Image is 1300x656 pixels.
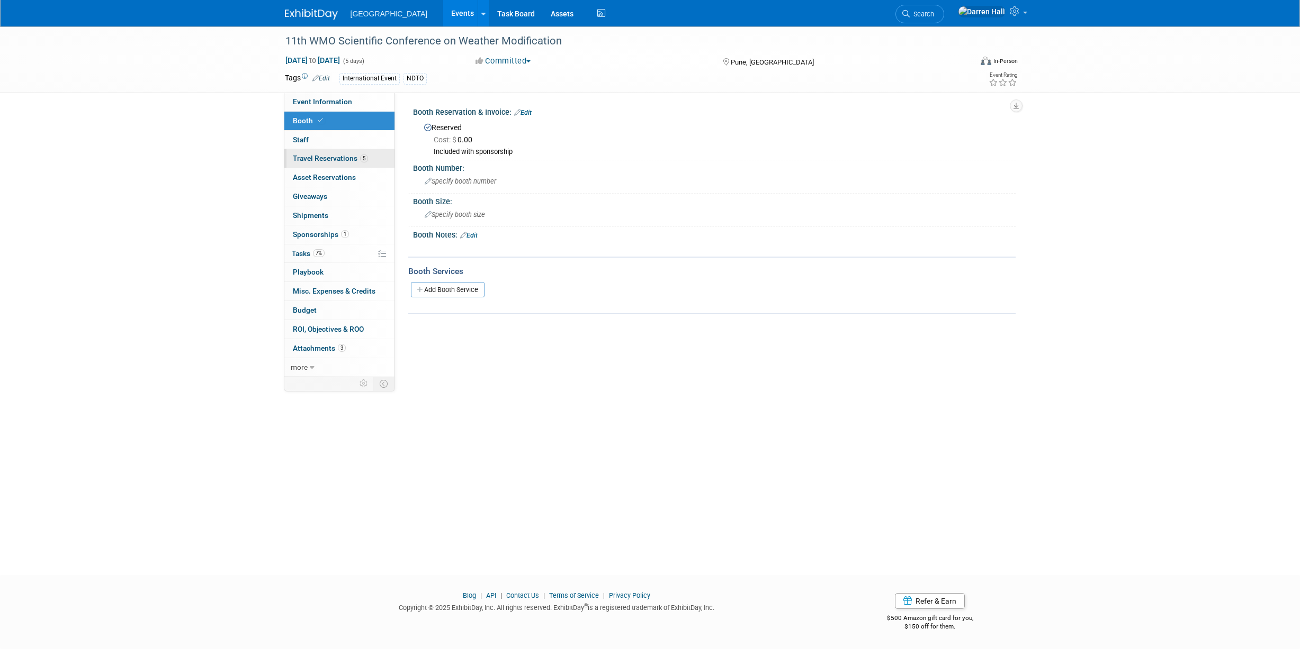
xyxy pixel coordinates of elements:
a: Playbook [284,263,395,281]
td: Tags [285,72,330,85]
img: Format-Inperson.png [981,57,991,65]
span: ROI, Objectives & ROO [293,325,364,333]
span: | [600,591,607,599]
div: NDTO [404,73,427,84]
div: Reserved [421,120,1008,157]
span: Pune, [GEOGRAPHIC_DATA] [731,58,814,66]
a: Asset Reservations [284,168,395,187]
a: Giveaways [284,187,395,206]
span: Booth [293,116,325,125]
span: Event Information [293,97,352,106]
span: to [308,56,318,65]
a: Event Information [284,93,395,111]
span: [GEOGRAPHIC_DATA] [351,10,428,18]
span: Cost: $ [434,135,458,144]
div: $500 Amazon gift card for you, [845,607,1016,631]
span: Specify booth number [425,177,496,185]
div: Booth Reservation & Invoice: [413,104,1016,118]
i: Booth reservation complete [318,117,323,123]
div: Booth Notes: [413,227,1016,241]
a: ROI, Objectives & ROO [284,320,395,339]
span: 0.00 [434,135,477,144]
img: Darren Hall [958,6,1006,17]
a: Edit [514,109,532,116]
div: Event Format [909,55,1018,71]
a: API [486,591,496,599]
span: Search [910,10,934,18]
span: | [498,591,505,599]
td: Toggle Event Tabs [373,377,395,390]
span: 1 [341,230,349,238]
span: Tasks [292,249,325,258]
div: Included with sponsorship [434,148,1008,157]
a: Blog [463,591,476,599]
a: Booth [284,112,395,130]
span: Travel Reservations [293,154,368,162]
div: 11th WMO Scientific Conference on Weather Modification [282,32,956,51]
span: Budget [293,306,317,314]
span: Attachments [293,344,346,352]
span: Specify booth size [425,211,485,218]
div: Event Rating [989,72,1017,78]
a: Search [895,5,944,23]
div: International Event [339,73,400,84]
span: | [541,591,548,599]
span: 3 [338,344,346,352]
a: Shipments [284,206,395,225]
div: Booth Services [408,266,1016,277]
a: Privacy Policy [609,591,650,599]
span: more [291,363,308,371]
span: Shipments [293,211,328,220]
a: Terms of Service [549,591,599,599]
span: Staff [293,135,309,144]
div: Booth Size: [413,194,1016,207]
a: Staff [284,131,395,149]
span: 5 [360,154,368,162]
img: ExhibitDay [285,9,338,20]
span: Misc. Expenses & Credits [293,287,375,295]
span: Asset Reservations [293,173,356,181]
span: (5 days) [342,58,364,65]
a: Attachments3 [284,339,395,358]
a: Misc. Expenses & Credits [284,282,395,300]
div: Booth Number: [413,160,1016,174]
span: Giveaways [293,192,327,201]
a: more [284,358,395,377]
a: Sponsorships1 [284,225,395,244]
a: Budget [284,301,395,320]
span: Sponsorships [293,230,349,239]
sup: ® [584,603,588,608]
div: In-Person [993,57,1018,65]
a: Contact Us [506,591,539,599]
span: | [478,591,485,599]
a: Edit [312,75,330,82]
div: $150 off for them. [845,622,1016,631]
a: Add Booth Service [411,282,485,297]
span: Playbook [293,268,324,276]
td: Personalize Event Tab Strip [355,377,373,390]
a: Edit [460,232,478,239]
span: 7% [313,249,325,257]
a: Refer & Earn [895,593,965,609]
a: Travel Reservations5 [284,149,395,168]
span: [DATE] [DATE] [285,56,340,65]
div: Copyright © 2025 ExhibitDay, Inc. All rights reserved. ExhibitDay is a registered trademark of Ex... [285,600,829,613]
button: Committed [472,56,535,67]
a: Tasks7% [284,244,395,263]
